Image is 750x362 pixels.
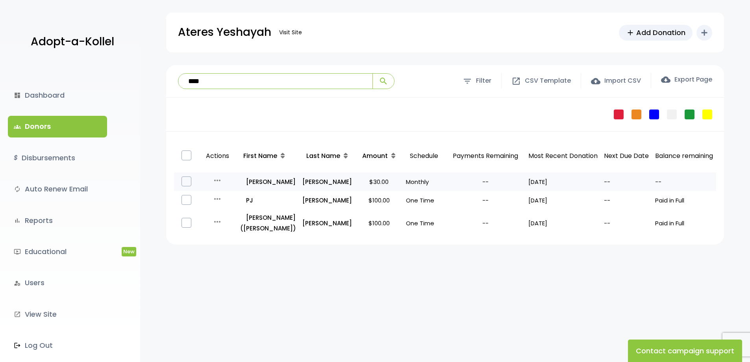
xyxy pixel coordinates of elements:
[358,195,400,206] p: $100.00
[27,23,114,61] a: Adopt-a-Kollel
[449,176,522,187] p: --
[661,75,670,84] span: cloud_download
[14,92,21,99] i: dashboard
[8,241,107,262] a: ondemand_videoEducationalNew
[14,152,18,164] i: $
[372,74,394,89] button: search
[379,76,388,86] span: search
[528,218,598,228] p: [DATE]
[202,143,233,170] p: Actions
[213,194,222,204] i: more_horiz
[302,176,352,187] a: [PERSON_NAME]
[511,76,521,86] span: open_in_new
[14,123,21,130] span: groups
[626,28,635,37] span: add
[213,176,222,185] i: more_horiz
[8,304,107,325] a: launchView Site
[8,210,107,231] a: bar_chartReports
[525,75,571,87] span: CSV Template
[31,32,114,52] p: Adopt-a-Kollel
[700,28,709,37] i: add
[476,75,491,87] span: Filter
[178,22,271,42] p: Ateres Yeshayah
[655,218,713,228] p: Paid in Full
[604,75,641,87] span: Import CSV
[406,176,443,187] p: Monthly
[628,340,742,362] button: Contact campaign support
[619,25,693,41] a: addAdd Donation
[8,178,107,200] a: autorenewAuto Renew Email
[655,176,713,187] p: --
[528,150,598,162] p: Most Recent Donation
[8,147,107,169] a: $Disbursements
[8,272,107,293] a: manage_accountsUsers
[362,151,388,160] span: Amount
[591,76,600,86] span: cloud_upload
[463,76,472,86] span: filter_list
[406,195,443,206] p: One Time
[302,195,352,206] a: [PERSON_NAME]
[528,176,598,187] p: [DATE]
[275,25,306,40] a: Visit Site
[406,143,443,170] p: Schedule
[8,116,107,137] a: groupsDonors
[14,217,21,224] i: bar_chart
[8,85,107,106] a: dashboardDashboard
[306,151,340,160] span: Last Name
[8,335,107,356] a: Log Out
[14,186,21,193] i: autorenew
[449,218,522,228] p: --
[406,218,443,228] p: One Time
[240,195,296,206] a: PJ
[449,143,522,170] p: Payments Remaining
[358,176,400,187] p: $30.00
[528,195,598,206] p: [DATE]
[655,150,713,162] p: Balance remaining
[14,311,21,318] i: launch
[14,248,21,255] i: ondemand_video
[243,151,277,160] span: First Name
[661,75,712,84] label: Export Page
[604,218,649,228] p: --
[213,217,222,226] i: more_horiz
[449,195,522,206] p: --
[122,247,136,256] span: New
[14,280,21,287] i: manage_accounts
[358,218,400,228] p: $100.00
[604,195,649,206] p: --
[240,176,296,187] a: [PERSON_NAME]
[655,195,713,206] p: Paid in Full
[604,176,649,187] p: --
[302,218,352,228] a: [PERSON_NAME]
[240,212,296,234] a: [PERSON_NAME] ([PERSON_NAME])
[604,150,649,162] p: Next Due Date
[636,27,685,38] span: Add Donation
[696,25,712,41] button: add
